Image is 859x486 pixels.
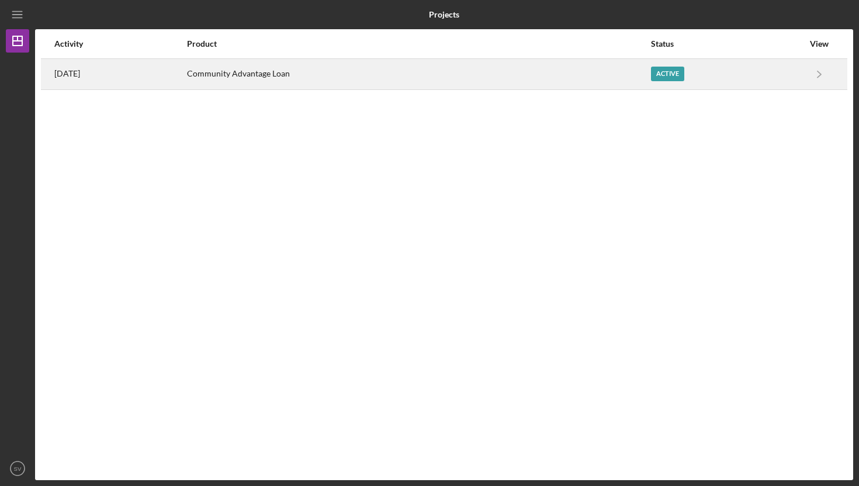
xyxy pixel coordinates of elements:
b: Projects [429,10,459,19]
text: SV [14,466,22,472]
div: Activity [54,39,186,48]
div: Product [187,39,650,48]
time: 2025-09-25 02:58 [54,69,80,78]
div: View [805,39,834,48]
div: Active [651,67,684,81]
div: Status [651,39,803,48]
div: Community Advantage Loan [187,60,650,89]
button: SV [6,457,29,480]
